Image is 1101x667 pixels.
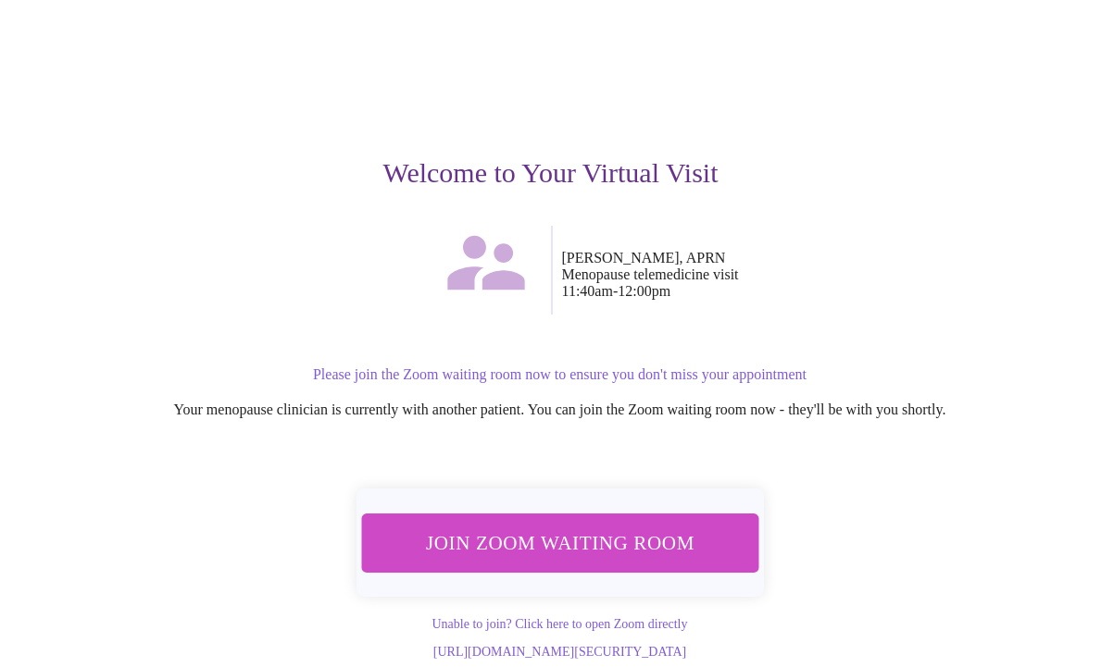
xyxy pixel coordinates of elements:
[432,617,687,631] a: Unable to join? Click here to open Zoom directly
[384,525,735,560] span: Join Zoom Waiting Room
[48,401,1071,418] p: Your menopause clinician is currently with another patient. You can join the Zoom waiting room no...
[48,366,1071,383] p: Please join the Zoom waiting room now to ensure you don't miss your appointment
[359,513,759,573] button: Join Zoom Waiting Room
[562,250,1072,300] p: [PERSON_NAME], APRN Menopause telemedicine visit 11:40am - 12:00pm
[30,157,1071,189] h3: Welcome to Your Virtual Visit
[433,645,686,659] a: [URL][DOMAIN_NAME][SECURITY_DATA]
